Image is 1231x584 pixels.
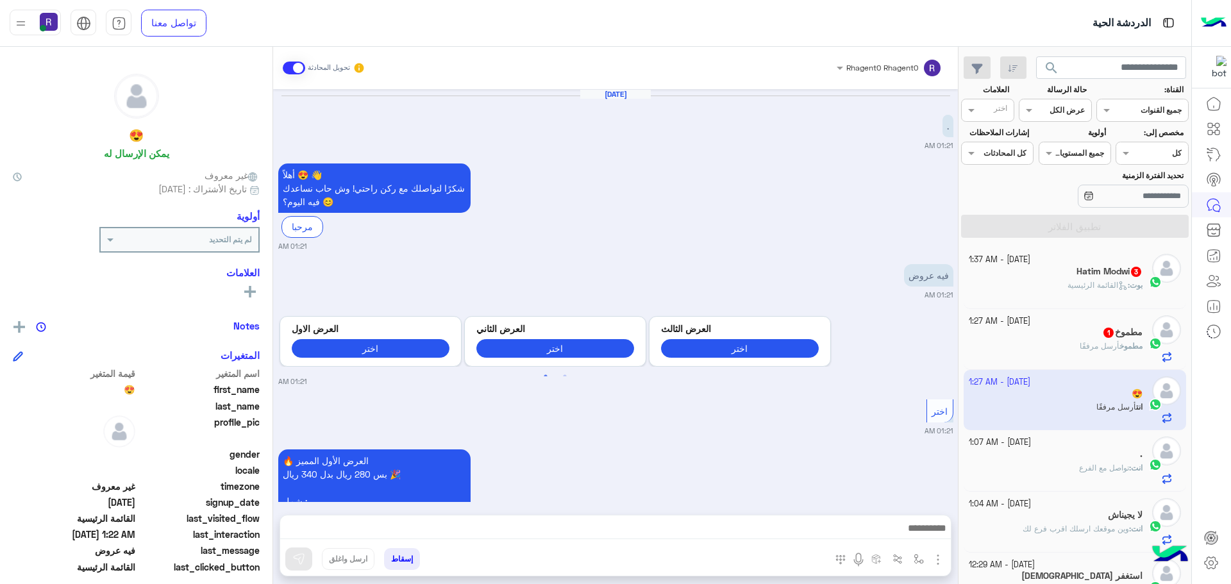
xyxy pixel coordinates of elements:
[292,553,305,565] img: send message
[13,544,135,557] span: فيه عروض
[1118,127,1184,138] label: مخصص إلى:
[969,254,1030,266] small: [DATE] - 1:37 AM
[281,216,323,237] div: مرحبا
[909,548,930,569] button: select flow
[1131,267,1141,277] span: 3
[1129,524,1143,533] b: :
[1079,463,1129,472] span: تواصل مع الفرع
[103,415,135,447] img: defaultAdmin.png
[138,544,260,557] span: last_message
[209,235,252,244] b: لم يتم التحديد
[1131,524,1143,533] span: انت
[13,15,29,31] img: profile
[1023,524,1129,533] span: وين موقعك ارسلك اقرب فرع لك
[1149,337,1162,350] img: WhatsApp
[1149,520,1162,533] img: WhatsApp
[138,367,260,380] span: اسم المتغير
[1080,341,1119,351] span: أرسل مرفقًا
[1021,84,1087,96] label: حالة الرسالة
[141,10,206,37] a: تواصل معنا
[237,210,260,222] h6: أولوية
[278,241,307,251] small: 01:21 AM
[129,128,144,143] h5: 😍
[292,322,449,335] p: العرض الاول
[994,103,1009,117] div: اختر
[1130,280,1143,290] span: بوت
[580,90,651,99] h6: [DATE]
[661,322,819,335] p: العرض الثالث
[1152,254,1181,283] img: defaultAdmin.png
[278,163,471,213] p: 25/9/2025, 1:21 AM
[138,415,260,445] span: profile_pic
[158,182,247,196] span: تاريخ الأشتراك : [DATE]
[13,496,135,509] span: 2025-09-24T22:21:22.075Z
[1102,327,1143,338] h5: مطموخ
[138,528,260,541] span: last_interaction
[106,10,131,37] a: tab
[1149,276,1162,288] img: WhatsApp
[221,349,260,361] h6: المتغيرات
[104,147,169,159] h6: يمكن الإرسال له
[1149,458,1162,471] img: WhatsApp
[1040,170,1184,181] label: تحديد الفترة الزمنية
[1040,127,1106,138] label: أولوية
[384,548,420,570] button: إسقاط
[292,339,449,358] button: اختر
[1152,498,1181,527] img: defaultAdmin.png
[1203,56,1227,79] img: 322853014244696
[1036,56,1068,84] button: search
[969,559,1035,571] small: [DATE] - 12:29 AM
[476,339,634,358] button: اختر
[1044,60,1059,76] span: search
[1131,463,1143,472] span: انت
[13,560,135,574] span: القائمة الرئيسية
[914,554,924,564] img: select flow
[961,215,1189,238] button: تطبيق الفلاتر
[13,321,25,333] img: add
[846,63,918,72] span: Rhagent0 Rhagent0
[925,140,953,151] small: 01:21 AM
[278,376,307,387] small: 01:21 AM
[138,512,260,525] span: last_visited_flow
[138,496,260,509] span: signup_date
[1152,315,1181,344] img: defaultAdmin.png
[925,426,953,436] small: 01:21 AM
[661,339,819,358] button: اختر
[40,13,58,31] img: userImage
[13,383,135,396] span: 😍
[1129,463,1143,472] b: :
[115,74,158,118] img: defaultAdmin.png
[969,437,1031,449] small: [DATE] - 1:07 AM
[930,552,946,567] img: send attachment
[887,548,909,569] button: Trigger scenario
[138,399,260,413] span: last_name
[942,115,953,137] p: 25/9/2025, 1:21 AM
[1021,571,1143,581] h5: استغفر الله
[1103,328,1114,338] span: 1
[851,552,866,567] img: send voice note
[13,528,135,541] span: 2025-09-24T22:22:04.175Z
[969,315,1030,328] small: [DATE] - 1:27 AM
[138,463,260,477] span: locale
[904,264,953,287] p: 25/9/2025, 1:21 AM
[969,498,1031,510] small: [DATE] - 1:04 AM
[866,548,887,569] button: create order
[1068,280,1128,290] span: القائمة الرئيسية
[925,290,953,300] small: 01:21 AM
[138,447,260,461] span: gender
[13,367,135,380] span: قيمة المتغير
[835,555,846,565] img: make a call
[76,16,91,31] img: tab
[892,554,903,564] img: Trigger scenario
[1160,15,1177,31] img: tab
[13,512,135,525] span: القائمة الرئيسية
[13,463,135,477] span: null
[138,383,260,396] span: first_name
[322,548,374,570] button: ارسل واغلق
[1076,266,1143,277] h5: Hatim Modwi
[13,447,135,461] span: null
[13,480,135,493] span: غير معروف
[138,560,260,574] span: last_clicked_button
[962,127,1028,138] label: إشارات الملاحظات
[1119,341,1143,351] span: مطموخ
